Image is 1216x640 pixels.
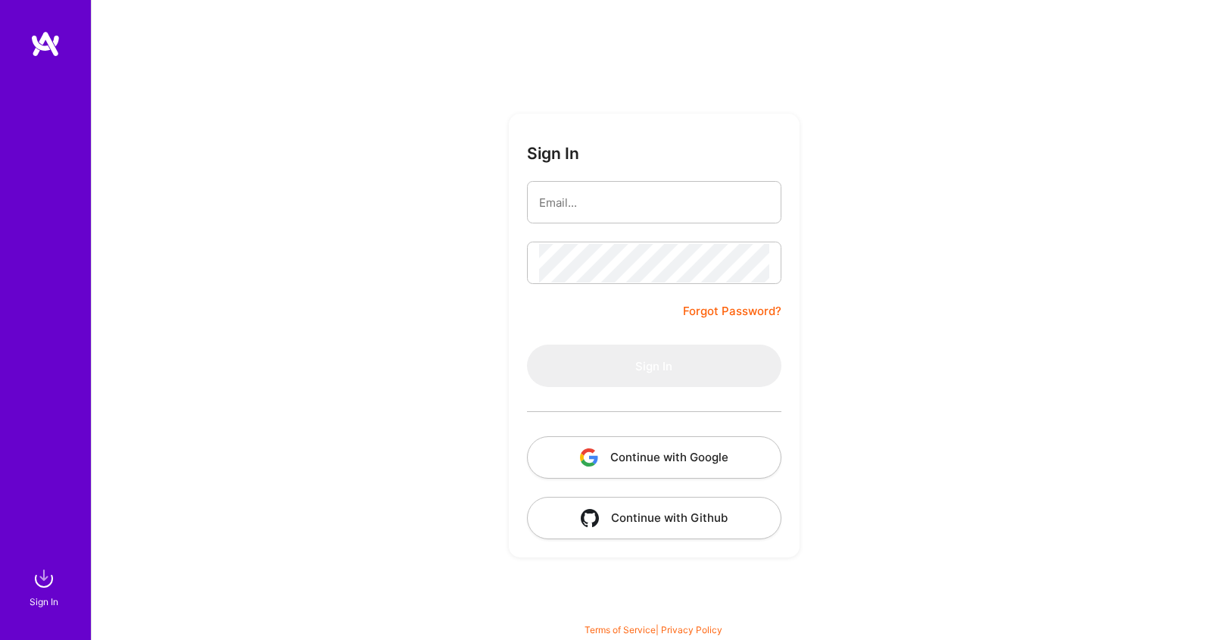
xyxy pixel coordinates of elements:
img: logo [30,30,61,58]
button: Continue with Github [527,497,781,539]
a: sign inSign In [32,564,59,610]
img: sign in [29,564,59,594]
button: Continue with Google [527,436,781,479]
a: Forgot Password? [683,302,781,320]
img: icon [580,448,598,467]
div: © 2025 ATeams Inc., All rights reserved. [91,595,1216,632]
span: | [585,624,722,635]
input: Email... [539,183,769,222]
button: Sign In [527,345,781,387]
a: Privacy Policy [661,624,722,635]
div: Sign In [30,594,58,610]
img: icon [581,509,599,527]
a: Terms of Service [585,624,656,635]
h3: Sign In [527,144,579,163]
